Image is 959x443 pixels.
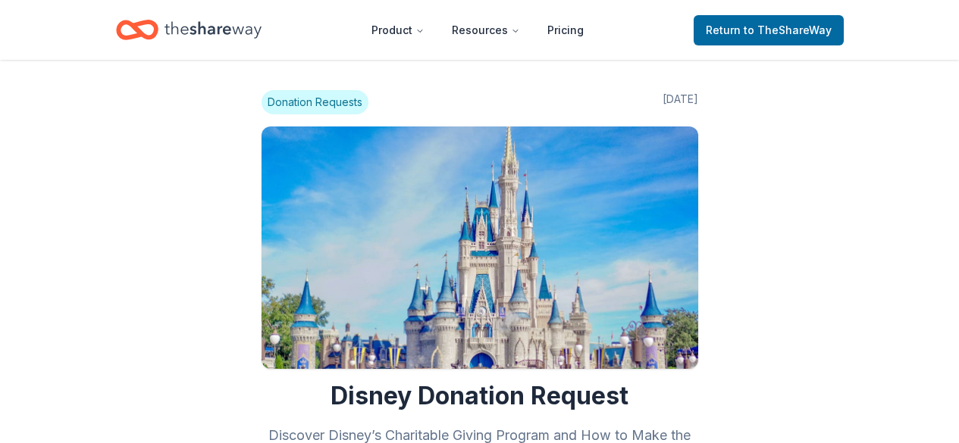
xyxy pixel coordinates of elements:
[359,12,596,48] nav: Main
[706,21,832,39] span: Return
[535,15,596,45] a: Pricing
[359,15,437,45] button: Product
[116,12,262,48] a: Home
[663,90,698,114] span: [DATE]
[262,90,368,114] span: Donation Requests
[744,23,832,36] span: to TheShareWay
[262,126,698,369] img: Image for Disney Donation Request
[694,15,844,45] a: Returnto TheShareWay
[440,15,532,45] button: Resources
[262,381,698,411] h1: Disney Donation Request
